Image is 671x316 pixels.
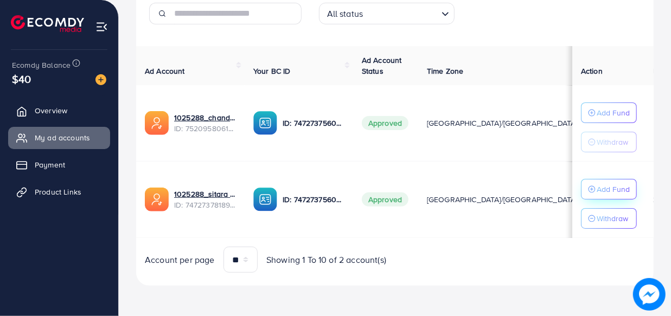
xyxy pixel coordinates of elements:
img: image [633,278,666,311]
a: Product Links [8,181,110,203]
a: Overview [8,100,110,121]
span: Ad Account [145,66,185,76]
a: Payment [8,154,110,176]
button: Add Fund [581,102,637,123]
span: My ad accounts [35,132,90,143]
input: Search for option [366,4,437,22]
p: Withdraw [597,212,628,225]
p: ID: 7472737560574476289 [283,117,344,130]
div: Search for option [319,3,455,24]
span: Your BC ID [253,66,291,76]
span: Showing 1 To 10 of 2 account(s) [266,254,386,266]
span: Overview [35,105,67,116]
p: ID: 7472737560574476289 [283,193,344,206]
span: Action [581,66,603,76]
p: Add Fund [597,106,630,119]
span: [GEOGRAPHIC_DATA]/[GEOGRAPHIC_DATA] [427,118,578,128]
span: Payment [35,159,65,170]
div: <span class='underline'>1025288_chandsitara 2_1751109521773</span></br>7520958061609271313 [174,112,236,134]
span: Approved [362,192,408,207]
span: Approved [362,116,408,130]
span: Ecomdy Balance [12,60,71,70]
img: ic-ba-acc.ded83a64.svg [253,111,277,135]
span: [GEOGRAPHIC_DATA]/[GEOGRAPHIC_DATA] [427,194,578,205]
img: ic-ads-acc.e4c84228.svg [145,111,169,135]
button: Withdraw [581,208,637,229]
span: All status [325,6,366,22]
button: Withdraw [581,132,637,152]
a: 1025288_sitara 1_1739882368176 [174,189,236,199]
img: menu [95,21,108,33]
span: Time Zone [427,66,463,76]
img: logo [11,15,84,32]
p: Withdraw [597,136,628,149]
span: Account per page [145,254,215,266]
img: ic-ads-acc.e4c84228.svg [145,188,169,211]
span: Ad Account Status [362,55,402,76]
img: ic-ba-acc.ded83a64.svg [253,188,277,211]
span: ID: 7520958061609271313 [174,123,236,134]
div: <span class='underline'>1025288_sitara 1_1739882368176</span></br>7472737818918469633 [174,189,236,211]
button: Add Fund [581,179,637,199]
a: My ad accounts [8,127,110,149]
span: Product Links [35,186,81,197]
p: Add Fund [597,183,630,196]
span: ID: 7472737818918469633 [174,199,236,210]
a: 1025288_chandsitara 2_1751109521773 [174,112,236,123]
img: image [95,74,106,85]
span: $40 [12,71,31,87]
